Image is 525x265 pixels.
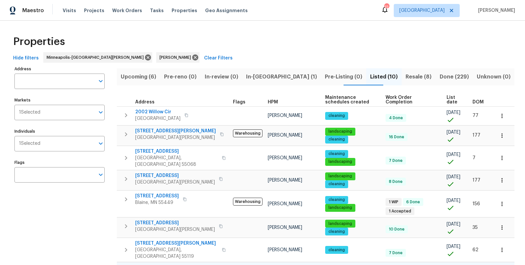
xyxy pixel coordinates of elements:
[386,227,407,232] span: 10 Done
[472,178,480,183] span: 177
[404,199,423,205] span: 6 Done
[447,130,460,135] span: [DATE]
[268,202,302,206] span: [PERSON_NAME]
[268,178,302,183] span: [PERSON_NAME]
[326,173,355,179] span: landscaping
[135,226,215,233] span: [GEOGRAPHIC_DATA][PERSON_NAME]
[159,54,194,61] span: [PERSON_NAME]
[201,52,235,64] button: Clear Filters
[135,148,218,155] span: [STREET_ADDRESS]
[472,100,484,104] span: DOM
[14,129,105,133] label: Individuals
[370,72,398,81] span: Listed (10)
[447,244,460,249] span: [DATE]
[22,7,44,14] span: Maestro
[268,100,278,104] span: HPM
[406,72,431,81] span: Resale (8)
[326,181,347,187] span: cleaning
[135,240,218,247] span: [STREET_ADDRESS][PERSON_NAME]
[135,199,179,206] span: Blaine, MN 55449
[13,54,39,62] span: Hide filters
[121,72,156,81] span: Upcoming (6)
[204,72,238,81] span: In-review (0)
[96,108,105,117] button: Open
[475,7,515,14] span: [PERSON_NAME]
[135,128,216,134] span: [STREET_ADDRESS][PERSON_NAME]
[135,109,180,115] span: 2002 Willow Cir
[156,52,199,63] div: [PERSON_NAME]
[472,133,480,138] span: 177
[440,72,469,81] span: Done (229)
[325,72,362,81] span: Pre-Listing (0)
[135,172,215,179] span: [STREET_ADDRESS]
[326,159,355,165] span: landscaping
[386,199,401,205] span: 1 WIP
[135,155,218,168] span: [GEOGRAPHIC_DATA], [GEOGRAPHIC_DATA] 55068
[386,134,407,140] span: 16 Done
[447,152,460,157] span: [DATE]
[447,198,460,203] span: [DATE]
[386,115,406,121] span: 4 Done
[233,198,262,206] span: Warehousing
[268,248,302,252] span: [PERSON_NAME]
[135,193,179,199] span: [STREET_ADDRESS]
[326,137,347,142] span: cleaning
[472,202,480,206] span: 156
[268,156,302,160] span: [PERSON_NAME]
[325,95,375,104] span: Maintenance schedules created
[233,129,262,137] span: Warehousing
[96,77,105,86] button: Open
[135,179,215,186] span: [GEOGRAPHIC_DATA][PERSON_NAME]
[19,110,40,115] span: 1 Selected
[172,7,197,14] span: Properties
[386,209,414,214] span: 1 Accepted
[96,139,105,148] button: Open
[472,225,478,230] span: 35
[135,247,218,260] span: [GEOGRAPHIC_DATA], [GEOGRAPHIC_DATA] 55119
[326,151,347,157] span: cleaning
[13,38,65,45] span: Properties
[96,170,105,179] button: Open
[472,113,478,118] span: 77
[326,247,347,253] span: cleaning
[326,197,347,203] span: cleaning
[326,113,347,119] span: cleaning
[135,100,155,104] span: Address
[135,115,180,122] span: [GEOGRAPHIC_DATA]
[10,52,41,64] button: Hide filters
[386,95,435,104] span: Work Order Completion
[472,156,475,160] span: 7
[447,175,460,179] span: [DATE]
[326,229,347,234] span: cleaning
[43,52,152,63] div: Minneapolis-[GEOGRAPHIC_DATA][PERSON_NAME]
[233,100,245,104] span: Flags
[84,7,104,14] span: Projects
[14,161,105,165] label: Flags
[384,4,389,11] div: 12
[14,67,105,71] label: Address
[447,222,460,227] span: [DATE]
[19,141,40,146] span: 1 Selected
[447,95,461,104] span: List date
[14,98,105,102] label: Markets
[326,221,355,227] span: landscaping
[447,110,460,115] span: [DATE]
[63,7,76,14] span: Visits
[47,54,146,61] span: Minneapolis-[GEOGRAPHIC_DATA][PERSON_NAME]
[150,8,164,13] span: Tasks
[326,205,355,210] span: landscaping
[477,72,511,81] span: Unknown (0)
[386,179,405,185] span: 8 Done
[268,225,302,230] span: [PERSON_NAME]
[386,250,405,256] span: 7 Done
[246,72,317,81] span: In-[GEOGRAPHIC_DATA] (1)
[326,129,355,134] span: landscaping
[164,72,197,81] span: Pre-reno (0)
[268,113,302,118] span: [PERSON_NAME]
[472,248,478,252] span: 62
[386,158,405,164] span: 7 Done
[135,220,215,226] span: [STREET_ADDRESS]
[112,7,142,14] span: Work Orders
[205,7,248,14] span: Geo Assignments
[268,133,302,138] span: [PERSON_NAME]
